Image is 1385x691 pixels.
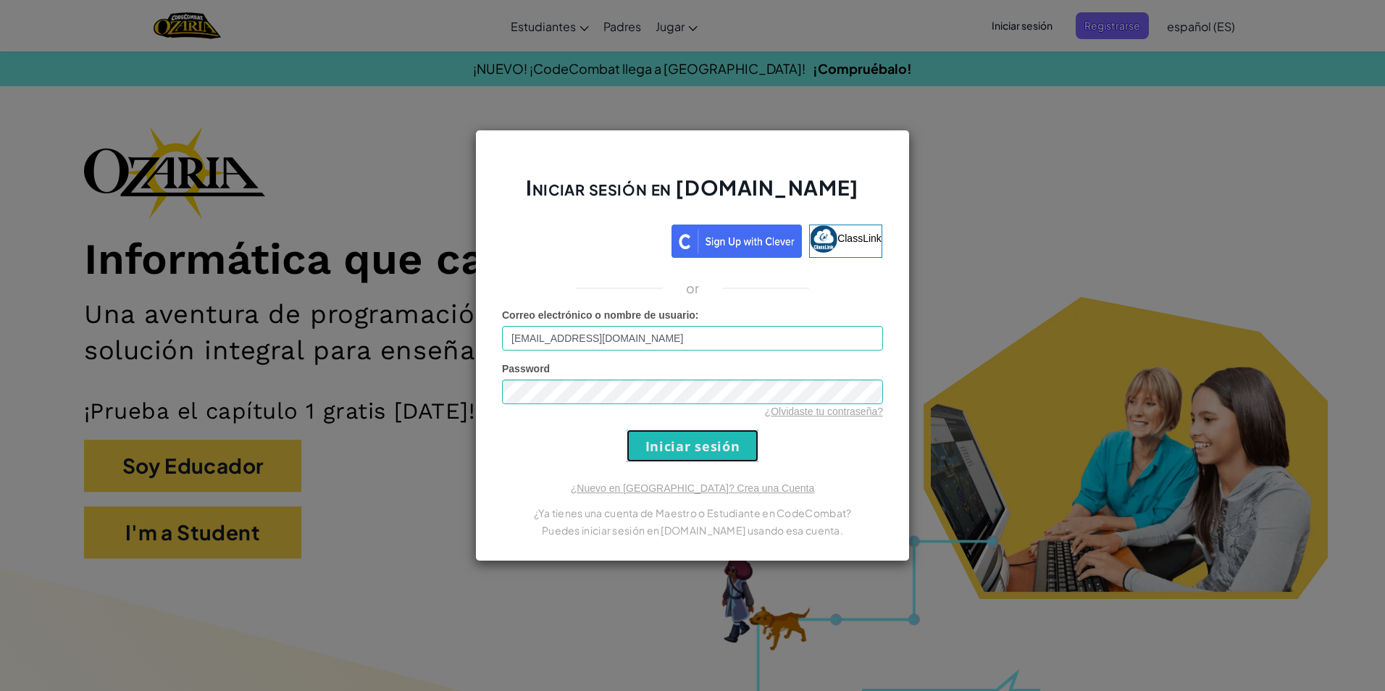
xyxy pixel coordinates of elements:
span: Correo electrónico o nombre de usuario [502,309,695,321]
h2: Iniciar sesión en [DOMAIN_NAME] [502,174,883,216]
input: Iniciar sesión [627,430,758,462]
iframe: Botón Iniciar sesión con Google [495,223,671,255]
span: ClassLink [837,233,882,244]
span: Password [502,363,550,374]
p: or [686,280,700,297]
p: Puedes iniciar sesión en [DOMAIN_NAME] usando esa cuenta. [502,522,883,539]
a: ¿Olvidaste tu contraseña? [765,406,883,417]
p: ¿Ya tienes una cuenta de Maestro o Estudiante en CodeCombat? [502,504,883,522]
img: clever_sso_button@2x.png [671,225,802,258]
a: ¿Nuevo en [GEOGRAPHIC_DATA]? Crea una Cuenta [571,482,814,494]
label: : [502,308,699,322]
img: classlink-logo-small.png [810,225,837,253]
